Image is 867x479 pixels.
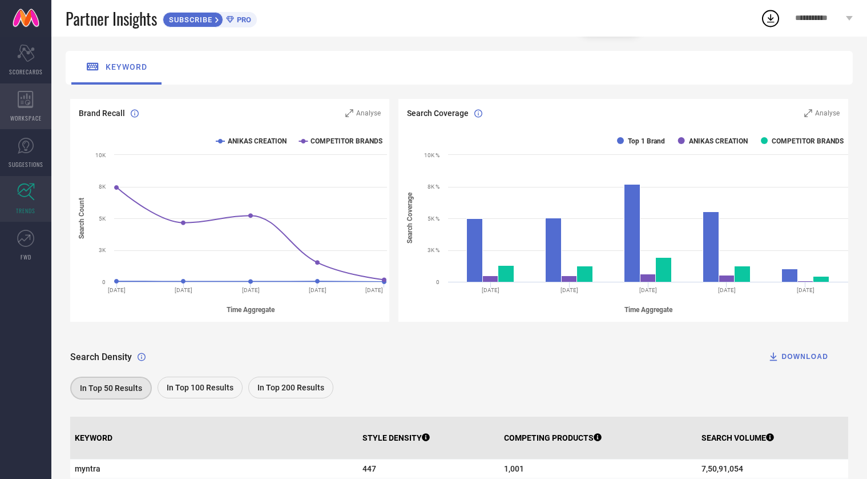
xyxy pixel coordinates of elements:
[106,62,147,71] span: keyword
[309,287,326,293] text: [DATE]
[310,137,382,145] text: COMPETITOR BRANDS
[424,152,439,158] text: 10K %
[79,109,125,118] span: Brand Recall
[688,137,747,145] text: ANIKAS CREATION
[804,109,812,117] svg: Zoom
[772,137,844,145] text: COMPETITOR BRANDS
[9,67,43,76] span: SCORECARDS
[257,383,324,392] span: In Top 200 Results
[436,279,439,285] text: 0
[504,464,692,473] span: 1,001
[70,352,132,362] span: Search Density
[701,464,844,473] span: 7,50,91,054
[227,306,275,314] tspan: Time Aggregate
[70,417,358,460] th: KEYWORD
[639,287,657,293] text: [DATE]
[504,433,602,442] p: COMPETING PRODUCTS
[95,152,106,158] text: 10K
[163,15,215,24] span: SUBSCRIBE
[163,9,257,27] a: SUBSCRIBEPRO
[768,351,828,362] div: DOWNLOAD
[406,193,414,244] tspan: Search Coverage
[753,345,842,368] button: DOWNLOAD
[75,464,353,473] span: myntra
[21,253,31,261] span: FWD
[10,114,42,122] span: WORKSPACE
[362,464,495,473] span: 447
[345,109,353,117] svg: Zoom
[701,433,774,442] p: SEARCH VOLUME
[108,287,126,293] text: [DATE]
[102,279,106,285] text: 0
[9,160,43,169] span: SUGGESTIONS
[482,287,499,293] text: [DATE]
[560,287,578,293] text: [DATE]
[407,109,469,118] span: Search Coverage
[428,183,439,190] text: 8K %
[175,287,192,293] text: [DATE]
[718,287,736,293] text: [DATE]
[78,198,86,239] tspan: Search Count
[242,287,260,293] text: [DATE]
[167,383,233,392] span: In Top 100 Results
[234,15,251,24] span: PRO
[628,137,665,145] text: Top 1 Brand
[428,215,439,222] text: 5K %
[99,247,106,253] text: 3K
[760,8,781,29] div: Open download list
[428,247,439,253] text: 3K %
[228,137,287,145] text: ANIKAS CREATION
[80,384,142,393] span: In Top 50 Results
[365,287,383,293] text: [DATE]
[16,206,35,215] span: TRENDS
[66,7,157,30] span: Partner Insights
[797,287,814,293] text: [DATE]
[624,306,672,314] tspan: Time Aggregate
[356,109,381,117] span: Analyse
[815,109,840,117] span: Analyse
[362,433,430,442] p: STYLE DENSITY
[99,183,106,190] text: 8K
[99,215,106,222] text: 5K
